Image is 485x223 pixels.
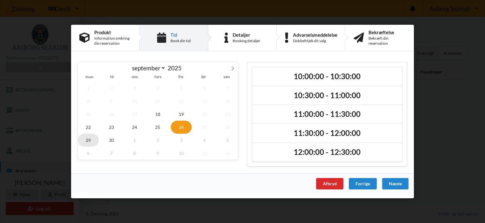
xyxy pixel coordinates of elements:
div: Information omkring din reservation [94,36,131,46]
span: oktober 6, 2025 [78,147,99,160]
span: september 12, 2025 [171,95,192,108]
div: Advarselsmeddelelse [293,32,337,37]
span: oktober 8, 2025 [124,147,145,160]
span: september 7, 2025 [217,82,238,95]
select: Month [129,64,166,72]
span: september 1, 2025 [78,82,99,95]
div: Afbryd [316,178,343,189]
h2: 11:00:00 - 11:30:00 [256,109,398,119]
div: Tid [170,32,191,37]
span: man [78,75,101,79]
input: Year [166,64,187,72]
span: oktober 1, 2025 [124,134,145,147]
span: september 8, 2025 [78,95,99,108]
span: september 19, 2025 [171,108,192,121]
h2: 10:00:00 - 10:30:00 [256,72,398,81]
span: oktober 2, 2025 [148,134,169,147]
h2: 11:30:00 - 12:00:00 [256,128,398,138]
span: september 18, 2025 [148,108,169,121]
span: september 28, 2025 [217,121,238,134]
span: september 24, 2025 [124,121,145,134]
div: Detaljer [233,32,260,37]
span: oktober 12, 2025 [217,147,238,160]
span: september 23, 2025 [101,121,122,134]
span: oktober 11, 2025 [194,147,215,160]
div: Produkt [94,30,131,35]
div: Bekræftelse [369,30,406,35]
div: Book din tid [170,38,191,43]
span: september 21, 2025 [217,108,238,121]
span: september 25, 2025 [148,121,169,134]
span: september 6, 2025 [194,82,215,95]
span: september 15, 2025 [78,108,99,121]
span: september 4, 2025 [148,82,169,95]
span: september 10, 2025 [124,95,145,108]
span: lør [192,75,215,79]
span: september 16, 2025 [101,108,122,121]
span: september 11, 2025 [148,95,169,108]
span: oktober 9, 2025 [148,147,169,160]
div: Bekræft din reservation [369,36,406,46]
span: oktober 5, 2025 [217,134,238,147]
span: september 2, 2025 [101,82,122,95]
span: ons [123,75,146,79]
span: september 3, 2025 [124,82,145,95]
div: Dobbelttjek dit valg [293,38,337,43]
span: september 9, 2025 [101,95,122,108]
span: oktober 7, 2025 [101,147,122,160]
h2: 12:00:00 - 12:30:00 [256,147,398,157]
span: tors [146,75,169,79]
span: oktober 3, 2025 [171,134,192,147]
span: fre [169,75,192,79]
span: september 13, 2025 [194,95,215,108]
span: september 22, 2025 [78,121,99,134]
span: september 27, 2025 [194,121,215,134]
span: september 29, 2025 [78,134,99,147]
div: Næste [382,178,409,189]
div: Booking detaljer [233,38,260,43]
span: tir [101,75,123,79]
span: september 30, 2025 [101,134,122,147]
span: oktober 10, 2025 [171,147,192,160]
span: september 17, 2025 [124,108,145,121]
span: september 20, 2025 [194,108,215,121]
h2: 10:30:00 - 11:00:00 [256,91,398,100]
span: oktober 4, 2025 [194,134,215,147]
span: september 26, 2025 [171,121,192,134]
span: søn [215,75,238,79]
span: september 14, 2025 [217,95,238,108]
div: Forrige [349,178,377,189]
span: september 5, 2025 [171,82,192,95]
